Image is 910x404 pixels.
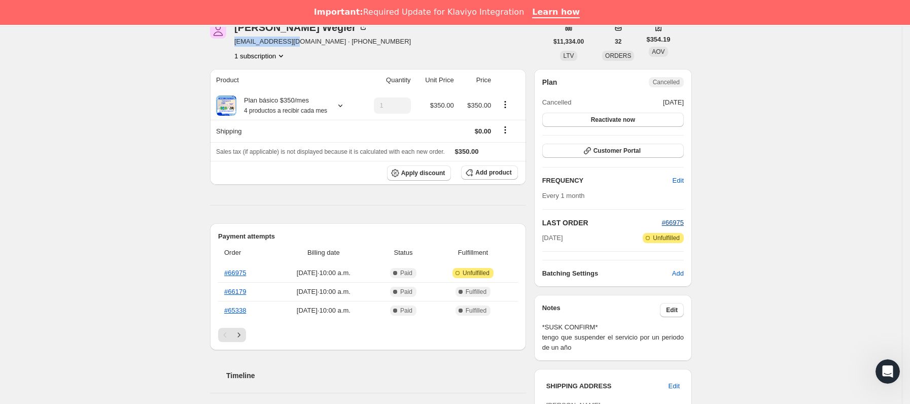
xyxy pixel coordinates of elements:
span: $354.19 [646,35,670,45]
img: product img [216,95,236,116]
button: Edit [667,173,690,189]
h6: Batching Settings [542,268,672,279]
nav: Paginación [218,328,518,342]
th: Price [457,69,495,91]
button: Siguiente [232,328,246,342]
button: $11,334.00 [547,35,590,49]
span: Every 1 month [542,192,585,199]
span: 32 [615,38,621,46]
span: Paid [400,307,412,315]
th: Quantity [360,69,414,91]
span: Ana Wegier [210,22,226,39]
th: Product [210,69,360,91]
span: Paid [400,288,412,296]
span: Add [672,268,684,279]
span: Billing date [275,248,372,258]
span: Customer Portal [593,147,641,155]
button: #66975 [662,218,684,228]
th: Shipping [210,120,360,142]
span: Fulfilled [466,288,486,296]
a: #65338 [224,307,246,314]
span: [EMAIL_ADDRESS][DOMAIN_NAME] · [PHONE_NUMBER] [234,37,411,47]
span: [DATE] · 10:00 a.m. [275,287,372,297]
span: Cancelled [653,78,680,86]
button: Edit [660,303,684,317]
button: Product actions [497,99,513,110]
span: [DATE] · 10:00 a.m. [275,268,372,278]
button: Shipping actions [497,124,513,136]
span: LTV [563,52,574,59]
span: Edit [666,306,678,314]
button: Reactivate now [542,113,684,127]
span: *SUSK CONFIRM* tengo que suspender el servicio por un periodo de un año [542,322,684,353]
small: 4 productos a recibir cada mes [244,107,327,114]
button: Add product [461,165,517,180]
button: Edit [662,378,686,394]
th: Order [218,242,272,264]
span: [DATE] [663,97,684,108]
div: Required Update for Klaviyo Integration [314,7,524,17]
div: [PERSON_NAME] Wegier [234,22,368,32]
span: ORDERS [605,52,631,59]
span: $0.00 [475,127,492,135]
button: Add [666,265,690,282]
span: $350.00 [455,148,479,155]
span: Status [378,248,429,258]
button: Customer Portal [542,144,684,158]
span: Edit [673,176,684,186]
span: Fulfilled [466,307,486,315]
h2: Plan [542,77,557,87]
button: Apply discount [387,165,451,181]
button: Product actions [234,51,286,61]
span: Fulfillment [434,248,511,258]
span: Cancelled [542,97,572,108]
h3: SHIPPING ADDRESS [546,381,669,391]
span: $350.00 [467,102,491,109]
iframe: Intercom live chat [876,359,900,384]
span: $350.00 [430,102,454,109]
span: $11,334.00 [553,38,584,46]
span: Unfulfilled [653,234,680,242]
span: Edit [669,381,680,391]
span: Unfulfilled [463,269,489,277]
a: Learn how [532,7,580,18]
a: #66975 [224,269,246,277]
span: Paid [400,269,412,277]
h2: Timeline [226,371,526,381]
h2: LAST ORDER [542,218,662,228]
th: Unit Price [414,69,457,91]
button: 32 [609,35,627,49]
span: Add product [475,169,511,177]
span: [DATE] [542,233,563,243]
div: Plan básico $350/mes [236,95,327,116]
span: Sales tax (if applicable) is not displayed because it is calculated with each new order. [216,148,445,155]
h2: FREQUENCY [542,176,673,186]
span: Reactivate now [591,116,635,124]
h2: Payment attempts [218,231,518,242]
a: #66975 [662,219,684,226]
h3: Notes [542,303,660,317]
b: Important: [314,7,363,17]
span: Apply discount [401,169,445,177]
span: AOV [652,48,664,55]
a: #66179 [224,288,246,295]
span: [DATE] · 10:00 a.m. [275,306,372,316]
